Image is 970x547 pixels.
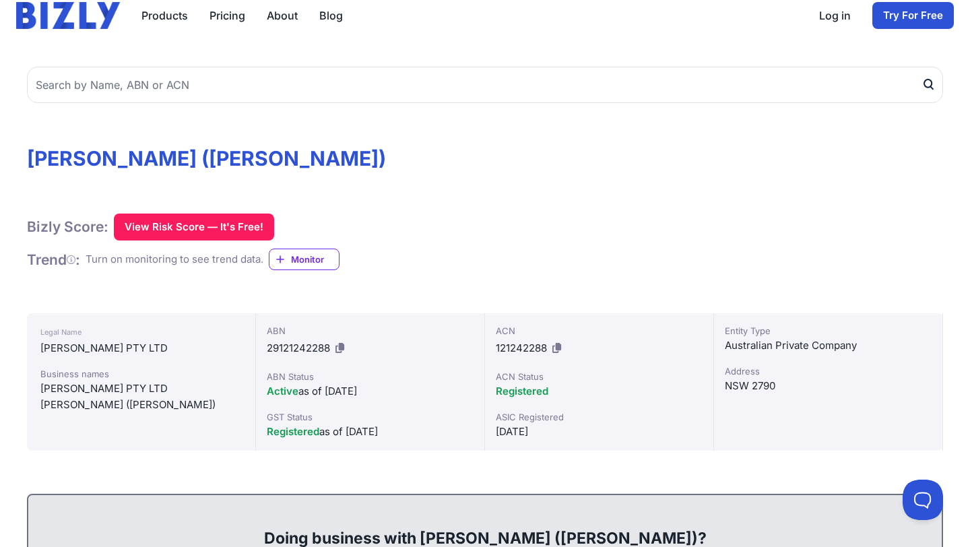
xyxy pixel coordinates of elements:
span: Active [267,385,298,397]
span: Registered [267,425,319,438]
a: Blog [319,7,343,24]
div: ASIC Registered [496,410,703,424]
iframe: Toggle Customer Support [903,480,943,520]
div: NSW 2790 [725,378,932,394]
div: [PERSON_NAME] PTY LTD [40,381,242,397]
div: ABN [267,324,474,337]
span: 121242288 [496,342,547,354]
div: Turn on monitoring to see trend data. [86,252,263,267]
div: Address [725,364,932,378]
h1: Bizly Score: [27,218,108,236]
div: [DATE] [496,424,703,440]
a: Log in [819,7,851,24]
div: Australian Private Company [725,337,932,354]
div: [PERSON_NAME] ([PERSON_NAME]) [40,397,242,413]
div: as of [DATE] [267,383,474,399]
a: About [267,7,298,24]
div: ABN Status [267,370,474,383]
div: Entity Type [725,324,932,337]
button: Products [141,7,188,24]
div: ACN [496,324,703,337]
span: 29121242288 [267,342,330,354]
h1: Trend : [27,251,80,269]
input: Search by Name, ABN or ACN [27,67,943,103]
span: Registered [496,385,548,397]
div: Business names [40,367,242,381]
a: Monitor [269,249,339,270]
span: Monitor [291,253,339,266]
div: ACN Status [496,370,703,383]
a: Pricing [209,7,245,24]
a: Try For Free [872,2,954,29]
h1: [PERSON_NAME] ([PERSON_NAME]) [27,146,943,170]
div: as of [DATE] [267,424,474,440]
div: Legal Name [40,324,242,340]
div: [PERSON_NAME] PTY LTD [40,340,242,356]
button: View Risk Score — It's Free! [114,214,274,240]
div: GST Status [267,410,474,424]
